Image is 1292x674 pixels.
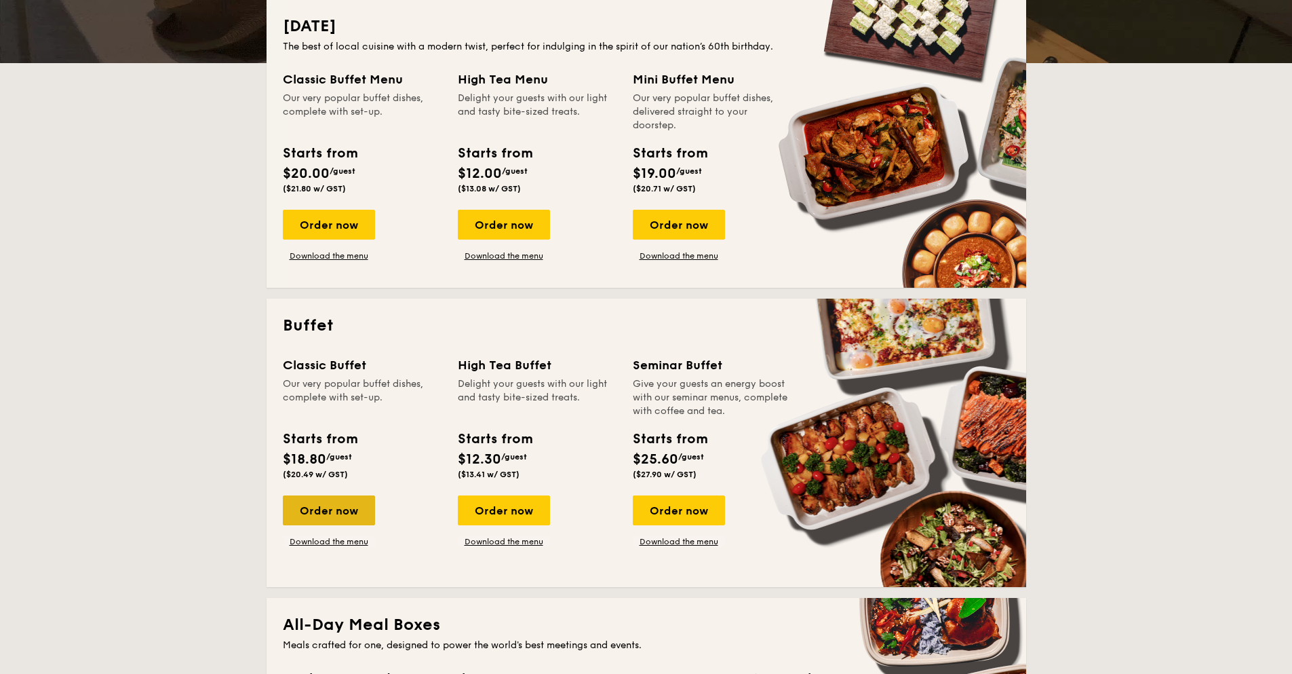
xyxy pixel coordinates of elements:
[326,452,352,462] span: /guest
[283,614,1010,636] h2: All-Day Meal Boxes
[283,250,375,261] a: Download the menu
[676,166,702,176] span: /guest
[633,210,725,240] div: Order now
[458,356,616,375] div: High Tea Buffet
[458,92,616,132] div: Delight your guests with our light and tasty bite-sized treats.
[458,70,616,89] div: High Tea Menu
[458,210,550,240] div: Order now
[283,92,442,132] div: Our very popular buffet dishes, complete with set-up.
[330,166,355,176] span: /guest
[458,250,550,261] a: Download the menu
[458,143,532,164] div: Starts from
[458,495,550,525] div: Order now
[633,470,697,479] span: ($27.90 w/ GST)
[633,451,678,468] span: $25.60
[458,166,502,182] span: $12.00
[283,210,375,240] div: Order now
[283,70,442,89] div: Classic Buffet Menu
[633,377,791,418] div: Give your guests an energy boost with our seminar menus, complete with coffee and tea.
[283,16,1010,37] h2: [DATE]
[283,429,357,449] div: Starts from
[633,70,791,89] div: Mini Buffet Menu
[458,536,550,547] a: Download the menu
[283,166,330,182] span: $20.00
[458,377,616,418] div: Delight your guests with our light and tasty bite-sized treats.
[283,377,442,418] div: Our very popular buffet dishes, complete with set-up.
[283,639,1010,652] div: Meals crafted for one, designed to power the world's best meetings and events.
[501,452,527,462] span: /guest
[283,184,346,193] span: ($21.80 w/ GST)
[633,184,696,193] span: ($20.71 w/ GST)
[633,429,707,449] div: Starts from
[678,452,704,462] span: /guest
[458,429,532,449] div: Starts from
[633,356,791,375] div: Seminar Buffet
[633,166,676,182] span: $19.00
[633,495,725,525] div: Order now
[458,451,501,468] span: $12.30
[283,451,326,468] span: $18.80
[283,356,442,375] div: Classic Buffet
[458,470,520,479] span: ($13.41 w/ GST)
[458,184,521,193] span: ($13.08 w/ GST)
[283,470,348,479] span: ($20.49 w/ GST)
[633,250,725,261] a: Download the menu
[283,536,375,547] a: Download the menu
[633,536,725,547] a: Download the menu
[633,92,791,132] div: Our very popular buffet dishes, delivered straight to your doorstep.
[283,495,375,525] div: Order now
[283,143,357,164] div: Starts from
[502,166,528,176] span: /guest
[633,143,707,164] div: Starts from
[283,315,1010,337] h2: Buffet
[283,40,1010,54] div: The best of local cuisine with a modern twist, perfect for indulging in the spirit of our nation’...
